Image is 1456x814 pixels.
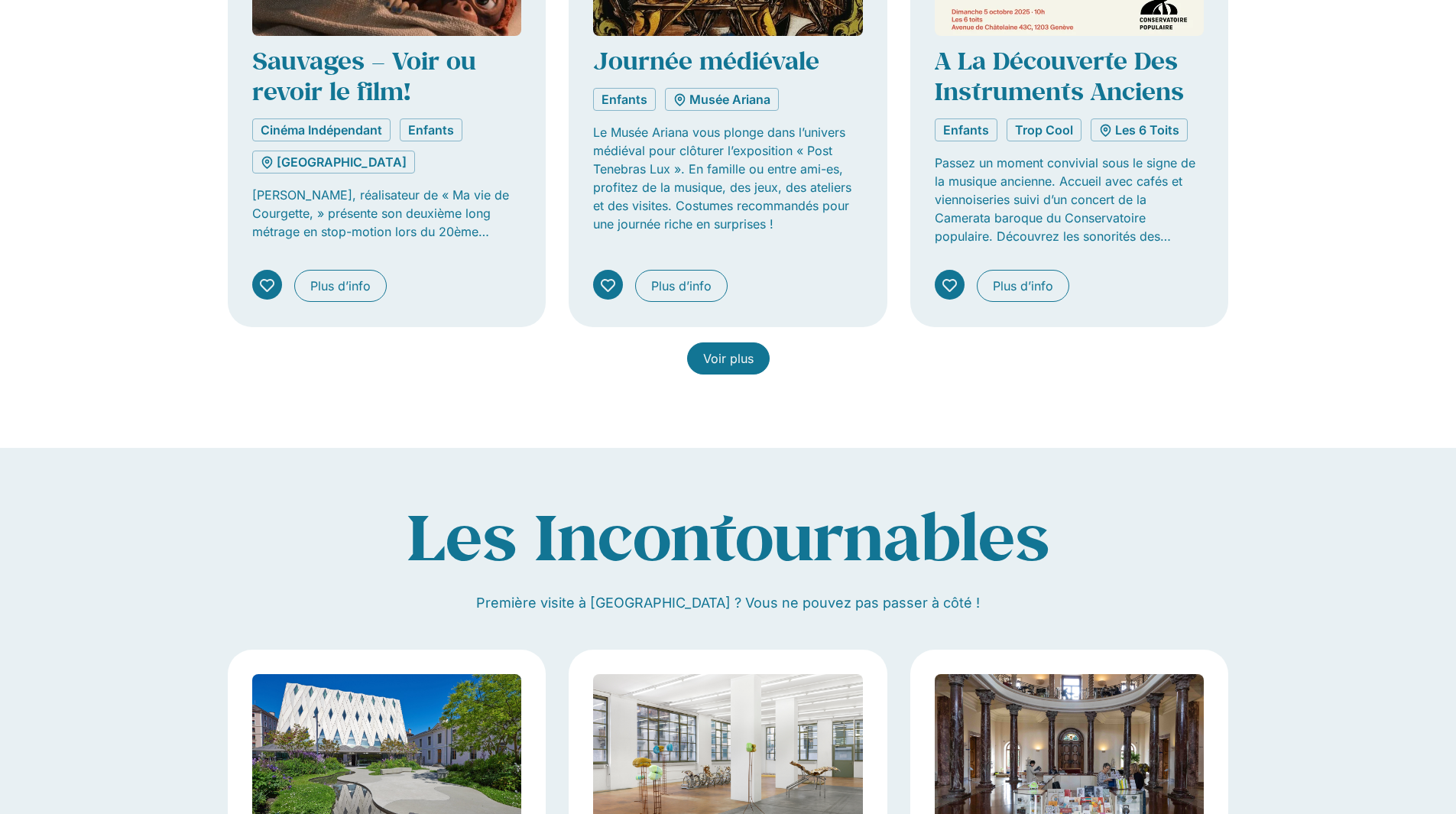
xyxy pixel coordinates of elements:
a: Plus d’info [977,270,1069,302]
a: Sauvages – Voir ou revoir le film! [252,44,476,107]
a: Plus d’info [635,270,728,302]
p: [PERSON_NAME], réalisateur de « Ma vie de Courgette, » présente son deuxième long métrage en stop... [252,186,522,241]
a: Journée médiévale [593,44,819,76]
p: Passez un moment convivial sous le signe de la musique ancienne. Accueil avec cafés et viennoiser... [935,154,1205,245]
span: Plus d’info [310,277,371,295]
p: Le Musée Ariana vous plonge dans l’univers médiéval pour clôturer l’exposition « Post Tenebras Lu... [593,123,863,233]
span: Plus d’info [993,277,1053,295]
p: Première visite à [GEOGRAPHIC_DATA] ? Vous ne pouvez pas passer à côté ! [228,592,1229,613]
a: Enfants [935,118,997,141]
a: Cinéma Indépendant [252,118,391,141]
a: Les 6 Toits [1091,118,1188,141]
a: Voir plus [687,342,770,375]
span: Voir plus [703,349,754,368]
a: Plus d’info [294,270,387,302]
a: Enfants [593,88,656,111]
a: Enfants [400,118,462,141]
a: Musée Ariana [665,88,779,111]
a: A La Découverte Des Instruments Anciens [935,44,1184,107]
p: Les Incontournables [378,498,1078,574]
span: Plus d’info [651,277,712,295]
a: [GEOGRAPHIC_DATA] [252,151,415,174]
a: Trop Cool [1007,118,1081,141]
